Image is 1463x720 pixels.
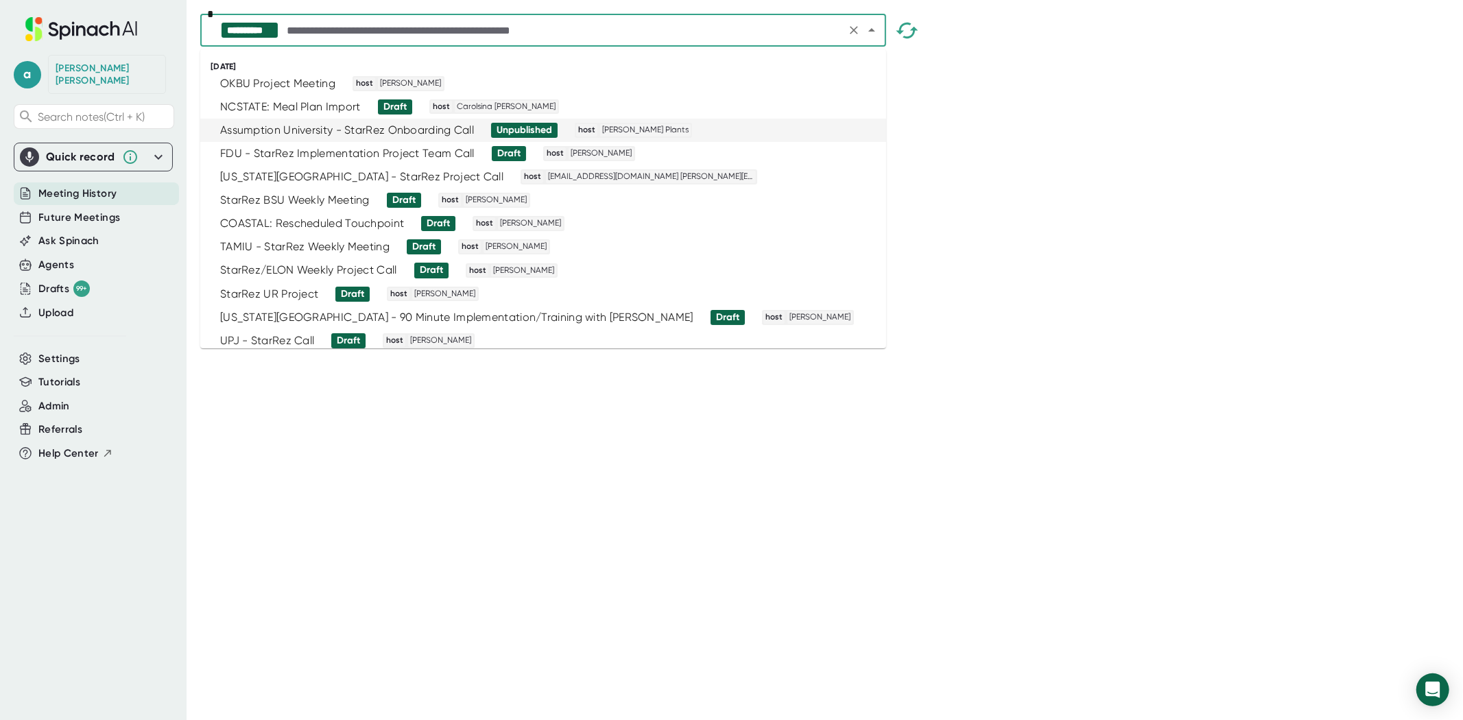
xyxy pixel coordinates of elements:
span: host [460,241,481,253]
span: [EMAIL_ADDRESS][DOMAIN_NAME] [PERSON_NAME][EMAIL_ADDRESS][DOMAIN_NAME] [546,171,756,183]
button: Meeting History [38,186,117,202]
span: [PERSON_NAME] [378,77,443,90]
span: [PERSON_NAME] [464,194,529,206]
span: [PERSON_NAME] Plants [600,124,691,136]
span: [PERSON_NAME] [569,147,634,160]
div: UPJ - StarRez Call [220,334,314,348]
span: [PERSON_NAME] [498,217,563,230]
div: TAMIU - StarRez Weekly Meeting [220,240,390,254]
button: Close [862,21,881,40]
div: Draft [716,311,739,324]
div: OKBU Project Meeting [220,77,335,91]
span: host [522,171,543,183]
span: host [467,265,488,277]
span: host [576,124,597,136]
span: Help Center [38,446,99,461]
div: Draft [497,147,521,160]
button: Agents [38,257,74,273]
div: 99+ [73,280,90,297]
button: Upload [38,305,73,321]
button: Future Meetings [38,210,120,226]
span: host [431,101,452,113]
span: host [440,194,461,206]
div: Quick record [46,150,115,164]
div: Anna Strejc [56,62,158,86]
div: StarRez/ELON Weekly Project Call [220,263,397,277]
div: StarRez UR Project [220,287,318,301]
span: [PERSON_NAME] [491,265,556,277]
span: host [474,217,495,230]
div: Draft [427,217,450,230]
div: FDU - StarRez Implementation Project Team Call [220,147,475,160]
div: Unpublished [497,124,552,136]
button: Tutorials [38,374,80,390]
div: COASTAL: Rescheduled Touchpoint [220,217,404,230]
button: Ask Spinach [38,233,99,249]
div: [DATE] [211,62,886,72]
span: [PERSON_NAME] [408,335,473,347]
span: host [388,288,409,300]
div: Draft [412,241,436,253]
div: NCSTATE: Meal Plan Import [220,100,361,114]
div: [US_STATE][GEOGRAPHIC_DATA] - StarRez Project Call [220,170,503,184]
div: Draft [341,288,364,300]
div: StarRez BSU Weekly Meeting [220,193,370,207]
div: Drafts [38,280,90,297]
span: Search notes (Ctrl + K) [38,110,145,123]
div: Draft [383,101,407,113]
button: Help Center [38,446,113,461]
button: Clear [844,21,864,40]
span: a [14,61,41,88]
span: host [384,335,405,347]
div: [US_STATE][GEOGRAPHIC_DATA] - 90 Minute Implementation/Training with [PERSON_NAME] [220,311,693,324]
div: Draft [337,335,360,347]
button: Drafts 99+ [38,280,90,297]
span: [PERSON_NAME] [787,311,853,324]
button: Settings [38,351,80,367]
div: Open Intercom Messenger [1416,673,1449,706]
span: [PERSON_NAME] [412,288,477,300]
div: Quick record [20,143,167,171]
span: host [763,311,785,324]
button: Admin [38,398,70,414]
span: Carolsina [PERSON_NAME] [455,101,558,113]
div: Draft [392,194,416,206]
span: host [354,77,375,90]
span: host [545,147,566,160]
div: Draft [420,264,443,276]
div: Assumption University - StarRez Onboarding Call [220,123,474,137]
button: Referrals [38,422,82,437]
span: [PERSON_NAME] [484,241,549,253]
